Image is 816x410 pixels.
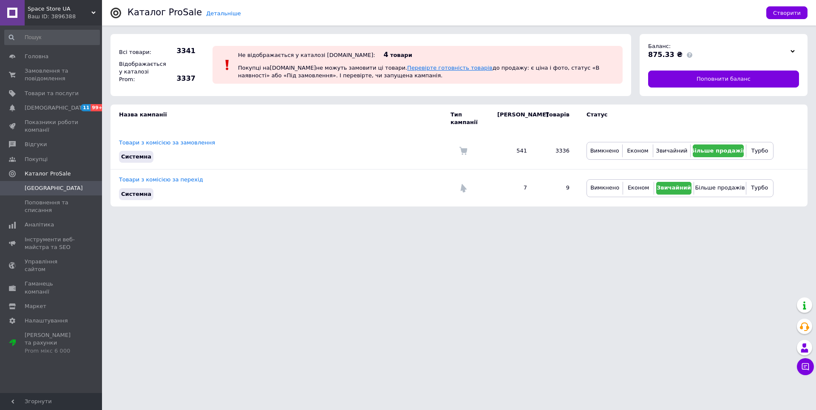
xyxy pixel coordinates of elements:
span: Вимкнено [590,184,619,191]
div: Всі товари: [117,46,164,58]
button: Більше продажів [693,144,744,157]
span: Покупці на [DOMAIN_NAME] не можуть замовити ці товари. до продажу: є ціна і фото, статус «В наявн... [238,65,599,79]
span: Більше продажів [691,147,746,154]
div: Не відображається у каталозі [DOMAIN_NAME]: [238,52,375,58]
a: Перевірте готовність товарів [407,65,493,71]
span: 4 [384,51,388,59]
span: Звичайний [657,184,691,191]
span: [GEOGRAPHIC_DATA] [25,184,83,192]
div: Каталог ProSale [127,8,202,17]
span: Аналітика [25,221,54,229]
img: Комісія за перехід [459,184,467,192]
span: Баланс: [648,43,671,49]
button: Вимкнено [589,144,620,157]
button: Чат з покупцем [797,358,814,375]
a: Товари з комісією за перехід [119,176,203,183]
span: Замовлення та повідомлення [25,67,79,82]
button: Турбо [748,144,771,157]
td: 9 [535,170,578,206]
span: Товари та послуги [25,90,79,97]
span: 3337 [166,74,195,83]
div: Prom мікс 6 000 [25,347,79,355]
span: Системна [121,191,151,197]
span: Управління сайтом [25,258,79,273]
span: Системна [121,153,151,160]
span: Інструменти веб-майстра та SEO [25,236,79,251]
span: Економ [628,184,649,191]
span: 99+ [91,104,105,111]
td: Статус [578,105,773,133]
span: Вимкнено [590,147,619,154]
span: Маркет [25,303,46,310]
span: Показники роботи компанії [25,119,79,134]
img: Комісія за замовлення [459,147,467,155]
button: Економ [625,144,650,157]
td: 3336 [535,133,578,170]
span: 11 [81,104,91,111]
td: Назва кампанії [110,105,450,133]
a: Детальніше [206,10,241,17]
span: [PERSON_NAME] та рахунки [25,331,79,355]
span: Турбо [751,147,768,154]
td: Товарів [535,105,578,133]
span: Покупці [25,156,48,163]
div: Ваш ID: 3896388 [28,13,102,20]
div: Відображається у каталозі Prom: [117,58,164,86]
td: 7 [489,170,535,206]
td: 541 [489,133,535,170]
span: Більше продажів [695,184,745,191]
button: Створити [766,6,807,19]
span: Відгуки [25,141,47,148]
button: Економ [625,182,651,195]
span: 3341 [166,46,195,56]
button: Вимкнено [589,182,620,195]
span: [DEMOGRAPHIC_DATA] [25,104,88,112]
button: Звичайний [656,182,692,195]
span: Головна [25,53,48,60]
span: Гаманець компанії [25,280,79,295]
span: Каталог ProSale [25,170,71,178]
a: Товари з комісією за замовлення [119,139,215,146]
span: Економ [627,147,648,154]
button: Звичайний [655,144,688,157]
span: Поповнення та списання [25,199,79,214]
button: Більше продажів [696,182,743,195]
a: Поповнити баланс [648,71,799,88]
span: товари [390,52,412,58]
td: Тип кампанії [450,105,489,133]
td: [PERSON_NAME] [489,105,535,133]
span: 875.33 ₴ [648,51,683,59]
span: Турбо [751,184,768,191]
span: Поповнити баланс [697,75,751,83]
span: Налаштування [25,317,68,325]
input: Пошук [4,30,100,45]
button: Турбо [748,182,771,195]
img: :exclamation: [221,59,234,71]
span: Space Store UA [28,5,91,13]
span: Створити [773,10,801,16]
span: Звичайний [656,147,688,154]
